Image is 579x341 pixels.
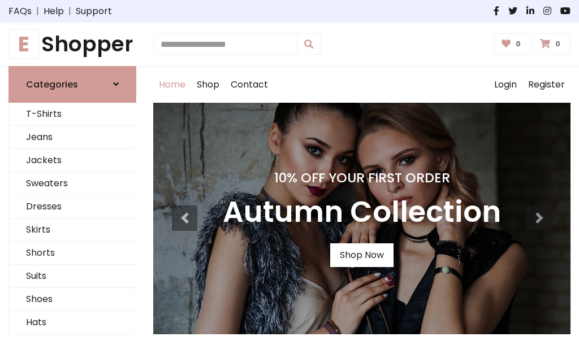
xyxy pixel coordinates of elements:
[9,242,136,265] a: Shorts
[489,67,522,103] a: Login
[494,33,531,55] a: 0
[533,33,571,55] a: 0
[76,5,112,18] a: Support
[330,243,394,267] a: Shop Now
[9,103,136,126] a: T-Shirts
[26,79,78,90] h6: Categories
[225,67,274,103] a: Contact
[64,5,76,18] span: |
[9,288,136,311] a: Shoes
[9,172,136,195] a: Sweaters
[223,195,501,230] h3: Autumn Collection
[552,39,563,49] span: 0
[153,67,191,103] a: Home
[9,311,136,334] a: Hats
[44,5,64,18] a: Help
[32,5,44,18] span: |
[191,67,225,103] a: Shop
[522,67,571,103] a: Register
[9,126,136,149] a: Jeans
[9,265,136,288] a: Suits
[223,170,501,186] h4: 10% Off Your First Order
[9,218,136,242] a: Skirts
[8,32,136,57] h1: Shopper
[8,32,136,57] a: EShopper
[8,5,32,18] a: FAQs
[8,66,136,103] a: Categories
[9,149,136,172] a: Jackets
[8,29,39,59] span: E
[513,39,524,49] span: 0
[9,195,136,218] a: Dresses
